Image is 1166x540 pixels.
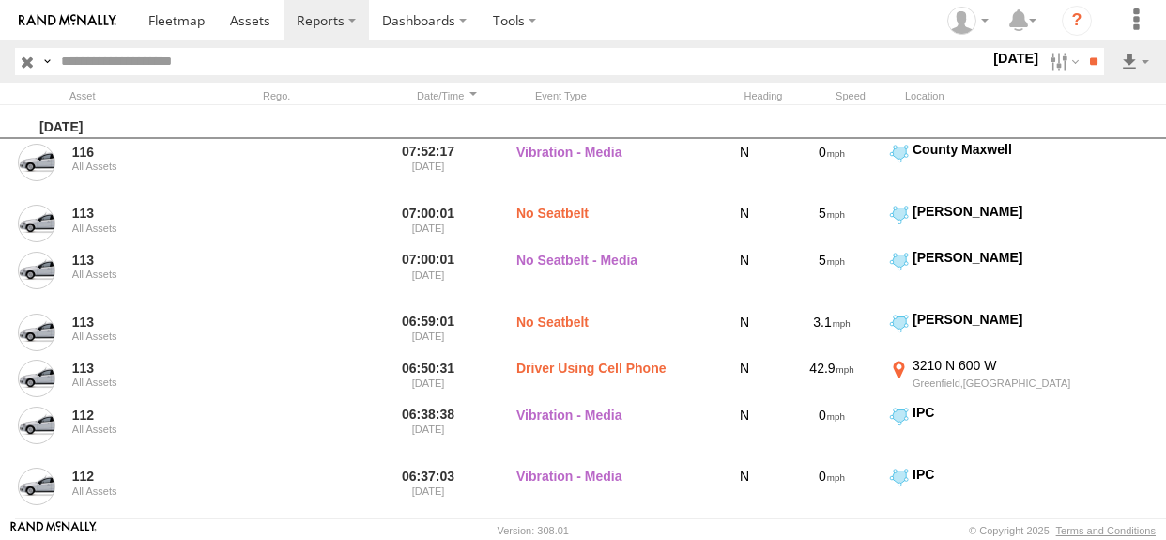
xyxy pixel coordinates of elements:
div: [PERSON_NAME] [913,249,1099,266]
div: 3210 N 600 W [913,357,1099,374]
label: Click to View Event Location [886,141,1102,199]
div: All Assets [72,331,207,342]
div: 5 [785,249,879,307]
label: Click to View Event Location [886,404,1102,462]
div: All Assets [72,161,207,172]
label: Click to View Event Location [886,203,1102,246]
div: Version: 308.01 [498,525,569,536]
label: No Seatbelt [516,311,704,354]
label: 07:00:01 [DATE] [392,249,464,307]
label: Export results as... [1119,48,1151,75]
div: IPC [913,404,1099,421]
a: 113 [72,205,207,222]
div: 3.1 [785,311,879,354]
div: Greenfield,[GEOGRAPHIC_DATA] [913,377,1099,390]
div: All Assets [72,486,207,497]
div: N [712,141,777,199]
div: All Assets [72,223,207,234]
a: 112 [72,407,207,424]
label: Vibration - Media [516,141,704,199]
label: 07:00:01 [DATE] [392,203,464,246]
label: Click to View Event Location [886,311,1102,354]
div: [PERSON_NAME] [913,311,1099,328]
div: [PERSON_NAME] [913,203,1099,220]
label: Driver Using Cell Phone [516,357,704,400]
i: ? [1062,6,1092,36]
label: Search Query [39,48,54,75]
div: N [712,203,777,246]
label: Vibration - Media [516,466,704,524]
div: 0 [785,466,879,524]
div: Click to Sort [411,89,483,102]
a: Terms and Conditions [1056,525,1156,536]
img: rand-logo.svg [19,14,116,27]
label: Click to View Event Location [886,249,1102,307]
label: 07:52:17 [DATE] [392,141,464,199]
div: N [712,357,777,400]
a: 113 [72,360,207,377]
div: 42.9 [785,357,879,400]
a: 113 [72,252,207,269]
a: 116 [72,144,207,161]
label: 06:59:01 [DATE] [392,311,464,354]
div: 5 [785,203,879,246]
label: 06:38:38 [DATE] [392,404,464,462]
div: © Copyright 2025 - [969,525,1156,536]
div: Brandon Hickerson [941,7,995,35]
div: N [712,466,777,524]
div: All Assets [72,377,207,388]
label: No Seatbelt - Media [516,249,704,307]
label: [DATE] [990,48,1042,69]
div: N [712,311,777,354]
div: 0 [785,141,879,199]
label: Search Filter Options [1042,48,1082,75]
label: Click to View Event Location [886,466,1102,524]
div: All Assets [72,269,207,280]
a: 112 [72,468,207,485]
label: 06:37:03 [DATE] [392,466,464,524]
label: Vibration - Media [516,404,704,462]
a: Visit our Website [10,521,97,540]
label: No Seatbelt [516,203,704,246]
div: IPC [913,466,1099,483]
a: 113 [72,314,207,331]
div: N [712,404,777,462]
div: 0 [785,404,879,462]
label: Click to View Event Location [886,357,1102,400]
div: All Assets [72,424,207,435]
div: N [712,249,777,307]
label: 06:50:31 [DATE] [392,357,464,400]
div: County Maxwell [913,141,1099,158]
